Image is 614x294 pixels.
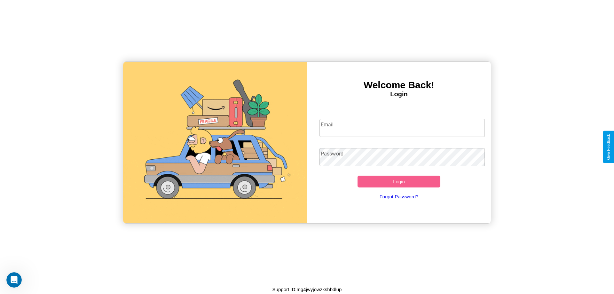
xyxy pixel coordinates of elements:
[272,285,342,294] p: Support ID: mg4jwyjowzkshbdlup
[6,272,22,288] iframe: Intercom live chat
[307,80,491,91] h3: Welcome Back!
[358,176,440,187] button: Login
[307,91,491,98] h4: Login
[316,187,482,206] a: Forgot Password?
[123,62,307,223] img: gif
[606,134,611,160] div: Give Feedback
